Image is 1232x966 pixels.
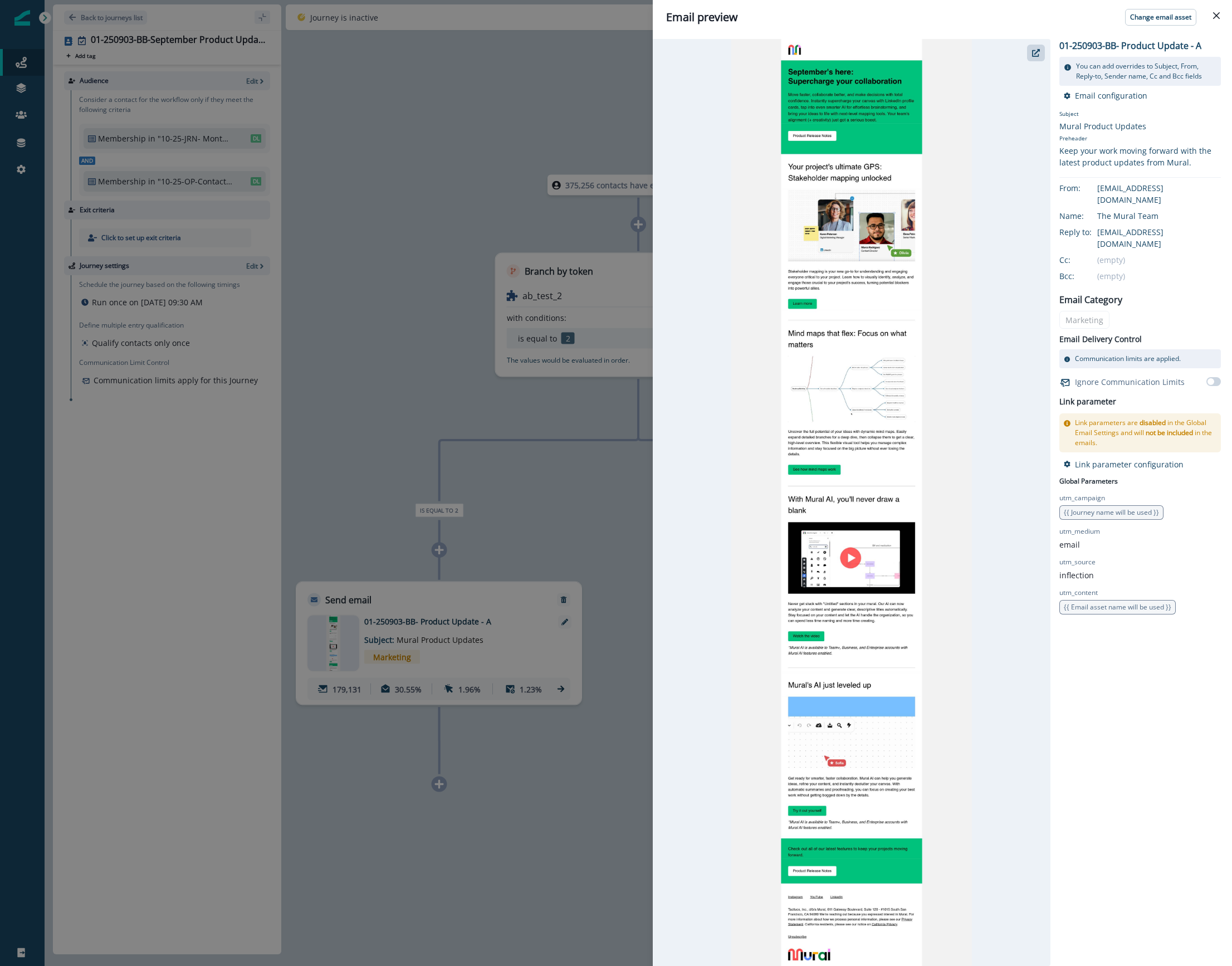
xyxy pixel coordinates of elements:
button: Change email asset [1125,9,1196,26]
p: Subject [1059,110,1221,120]
p: You can add overrides to Subject, From, Reply-to, Sender name, Cc and Bcc fields [1076,61,1216,81]
p: utm_source [1059,557,1096,567]
button: Close [1207,7,1225,25]
p: inflection [1059,569,1094,581]
p: Communication limits are applied. [1075,354,1181,364]
p: email [1059,539,1080,550]
h2: Link parameter [1059,395,1116,409]
p: Preheader [1059,132,1221,145]
div: Email preview [666,9,1219,26]
p: Link parameter configuration [1075,459,1184,470]
p: Global Parameters [1059,474,1118,486]
div: Reply to: [1059,226,1115,238]
img: email asset unavailable [731,39,972,966]
button: Link parameter configuration [1064,459,1184,470]
div: Bcc: [1059,270,1115,282]
div: Cc: [1059,254,1115,266]
div: [EMAIL_ADDRESS][DOMAIN_NAME] [1097,182,1221,206]
div: Mural Product Updates [1059,120,1221,132]
p: 01-250903-BB- Product Update - A [1059,39,1201,52]
div: Keep your work moving forward with the latest product updates from Mural. [1059,145,1221,168]
span: not be included [1146,428,1193,437]
span: {{ Email asset name will be used }} [1064,602,1171,612]
p: Email configuration [1075,90,1147,101]
p: Email Delivery Control [1059,333,1142,345]
div: (empty) [1097,270,1221,282]
p: Email Category [1059,293,1122,306]
div: (empty) [1097,254,1221,266]
div: Name: [1059,210,1115,222]
div: From: [1059,182,1115,194]
p: utm_medium [1059,526,1100,536]
span: {{ Journey name will be used }} [1064,508,1159,517]
button: Email configuration [1064,90,1147,101]
p: Link parameters are in the Global Email Settings and will in the emails. [1075,418,1216,448]
span: disabled [1140,418,1166,427]
p: Change email asset [1130,13,1191,21]
div: [EMAIL_ADDRESS][DOMAIN_NAME] [1097,226,1221,250]
p: utm_content [1059,588,1098,598]
p: utm_campaign [1059,493,1105,503]
div: The Mural Team [1097,210,1221,222]
p: Ignore Communication Limits [1075,376,1185,388]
